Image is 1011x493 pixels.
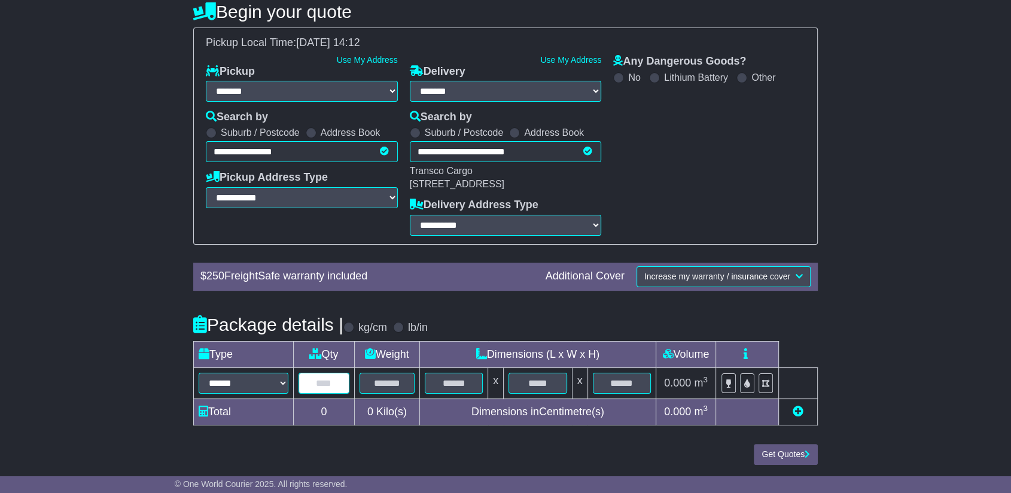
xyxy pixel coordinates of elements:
[221,127,300,138] label: Suburb / Postcode
[524,127,584,138] label: Address Book
[656,341,715,367] td: Volume
[694,406,708,418] span: m
[337,55,398,65] a: Use My Address
[354,398,419,425] td: Kilo(s)
[694,377,708,389] span: m
[193,2,818,22] h4: Begin your quote
[419,398,656,425] td: Dimensions in Centimetre(s)
[294,341,355,367] td: Qty
[410,65,465,78] label: Delivery
[793,406,803,418] a: Add new item
[540,55,601,65] a: Use My Address
[540,270,631,283] div: Additional Cover
[644,272,790,281] span: Increase my warranty / insurance cover
[294,398,355,425] td: 0
[425,127,504,138] label: Suburb / Postcode
[206,171,328,184] label: Pickup Address Type
[613,55,746,68] label: Any Dangerous Goods?
[194,270,540,283] div: $ FreightSafe warranty included
[175,479,348,489] span: © One World Courier 2025. All rights reserved.
[200,36,811,50] div: Pickup Local Time:
[419,341,656,367] td: Dimensions (L x W x H)
[703,375,708,384] sup: 3
[488,367,504,398] td: x
[410,199,538,212] label: Delivery Address Type
[637,266,811,287] button: Increase my warranty / insurance cover
[410,111,472,124] label: Search by
[703,404,708,413] sup: 3
[572,367,587,398] td: x
[194,398,294,425] td: Total
[664,377,691,389] span: 0.000
[206,65,255,78] label: Pickup
[410,179,504,189] span: [STREET_ADDRESS]
[664,72,728,83] label: Lithium Battery
[664,406,691,418] span: 0.000
[206,111,268,124] label: Search by
[206,270,224,282] span: 250
[321,127,380,138] label: Address Book
[354,341,419,367] td: Weight
[296,36,360,48] span: [DATE] 14:12
[193,315,343,334] h4: Package details |
[408,321,428,334] label: lb/in
[194,341,294,367] td: Type
[367,406,373,418] span: 0
[628,72,640,83] label: No
[754,444,818,465] button: Get Quotes
[751,72,775,83] label: Other
[410,166,473,176] span: Transco Cargo
[358,321,387,334] label: kg/cm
